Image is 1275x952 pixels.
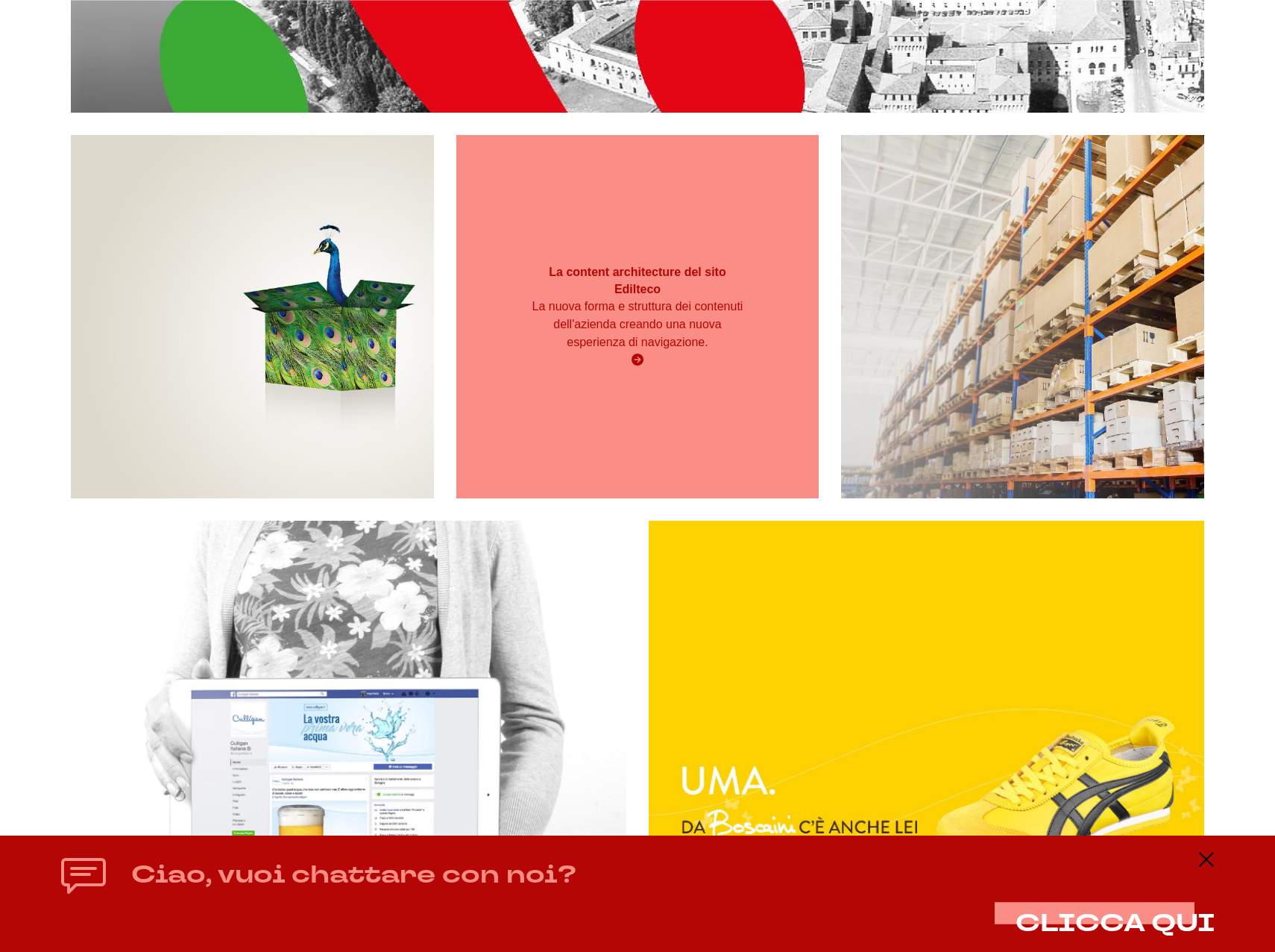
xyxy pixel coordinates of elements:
[1016,910,1215,937] button: CLICCA QUI
[529,298,746,351] p: La nuova forma e struttura dei contenuti dell'azienda creando una nuova esperienza di navigazione.
[131,858,576,892] h4: Ciao, vuoi chattare con noi?
[1016,906,1215,940] span: CLICCA QUI
[549,266,725,295] strong: La content architecture del sito Edilteco
[456,135,819,498] a: La content architecture del sito Edilteco La nuova forma e struttura dei contenuti dell'azienda c...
